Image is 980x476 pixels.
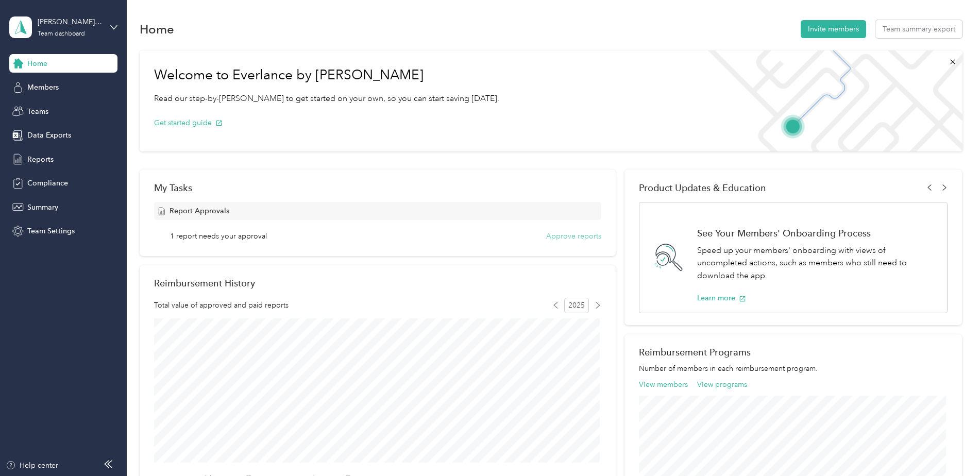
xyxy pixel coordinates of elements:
[27,130,71,141] span: Data Exports
[698,50,962,151] img: Welcome to everlance
[154,300,289,311] span: Total value of approved and paid reports
[922,418,980,476] iframe: Everlance-gr Chat Button Frame
[27,58,47,69] span: Home
[697,244,936,282] p: Speed up your members' onboarding with views of uncompleted actions, such as members who still ne...
[801,20,866,38] button: Invite members
[639,363,948,374] p: Number of members in each reimbursement program.
[154,182,601,193] div: My Tasks
[154,117,223,128] button: Get started guide
[639,182,766,193] span: Product Updates & Education
[546,231,601,242] button: Approve reports
[154,67,499,83] h1: Welcome to Everlance by [PERSON_NAME]
[564,298,589,313] span: 2025
[639,379,688,390] button: View members
[6,460,58,471] button: Help center
[154,278,255,288] h2: Reimbursement History
[38,16,102,27] div: [PERSON_NAME][EMAIL_ADDRESS][DOMAIN_NAME]
[27,226,75,236] span: Team Settings
[27,202,58,213] span: Summary
[27,82,59,93] span: Members
[27,178,68,189] span: Compliance
[154,92,499,105] p: Read our step-by-[PERSON_NAME] to get started on your own, so you can start saving [DATE].
[38,31,85,37] div: Team dashboard
[639,347,948,358] h2: Reimbursement Programs
[875,20,962,38] button: Team summary export
[697,379,747,390] button: View programs
[140,24,174,35] h1: Home
[27,154,54,165] span: Reports
[170,206,229,216] span: Report Approvals
[170,231,267,242] span: 1 report needs your approval
[697,293,746,303] button: Learn more
[697,228,936,239] h1: See Your Members' Onboarding Process
[27,106,48,117] span: Teams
